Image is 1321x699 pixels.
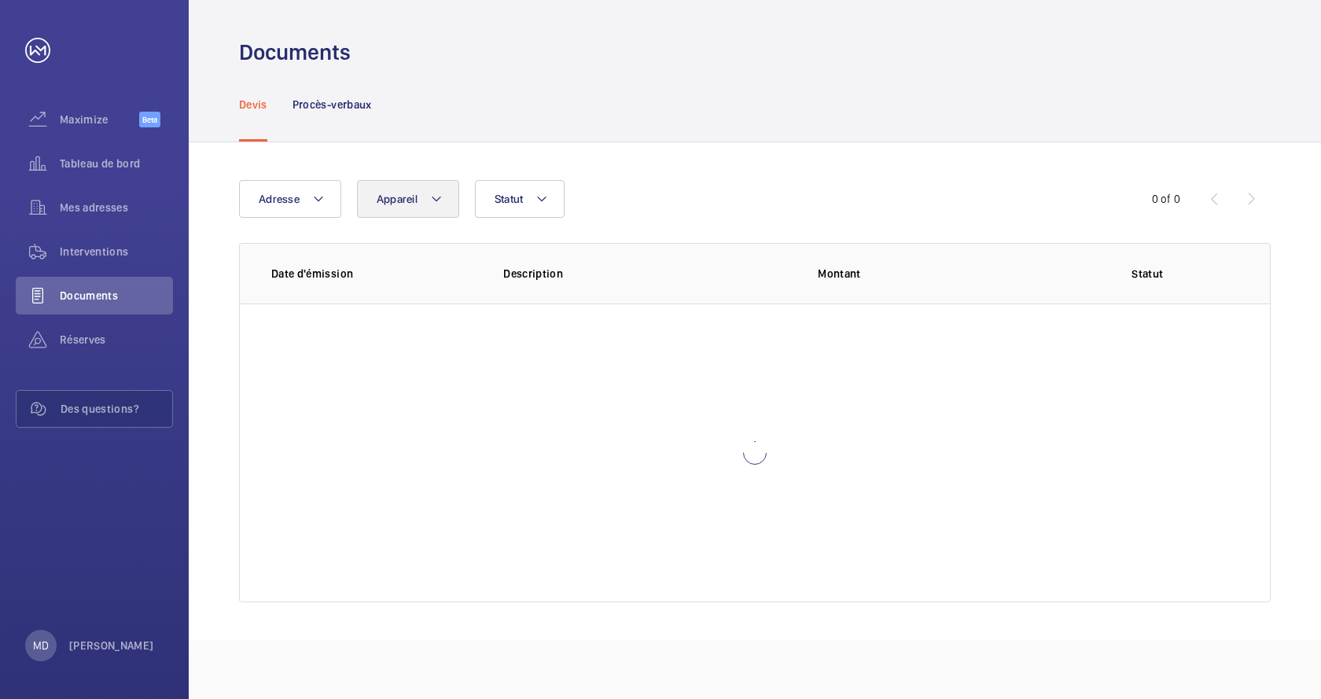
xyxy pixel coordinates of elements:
span: Mes adresses [60,200,173,215]
span: Des questions? [61,401,172,417]
span: Maximize [60,112,139,127]
span: Tableau de bord [60,156,173,171]
p: MD [33,638,49,653]
p: Date d'émission [271,266,478,281]
div: 0 of 0 [1152,191,1180,207]
span: Interventions [60,244,173,259]
span: Statut [495,193,524,205]
p: [PERSON_NAME] [69,638,154,653]
span: Adresse [259,193,300,205]
p: Procès-verbaux [293,97,372,112]
p: Description [503,266,793,281]
button: Appareil [357,180,459,218]
span: Réserves [60,332,173,348]
h1: Documents [239,38,351,67]
button: Statut [475,180,565,218]
p: Statut [1057,266,1238,281]
p: Montant [818,266,1031,281]
span: Beta [139,112,160,127]
p: Devis [239,97,267,112]
span: Appareil [377,193,418,205]
span: Documents [60,288,173,304]
button: Adresse [239,180,341,218]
